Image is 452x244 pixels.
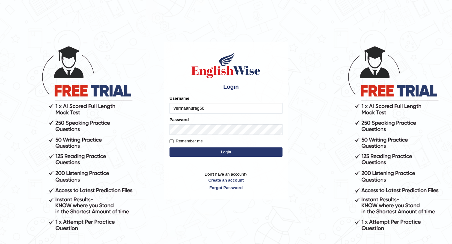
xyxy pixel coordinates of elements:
[169,177,282,183] a: Create an account
[169,117,189,123] label: Password
[169,147,282,157] button: Login
[169,138,203,144] label: Remember me
[169,139,174,143] input: Remember me
[169,95,189,101] label: Username
[169,185,282,191] a: Forgot Password
[190,51,262,79] img: Logo of English Wise sign in for intelligent practice with AI
[169,82,282,92] h4: Login
[169,171,282,191] p: Don't have an account?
